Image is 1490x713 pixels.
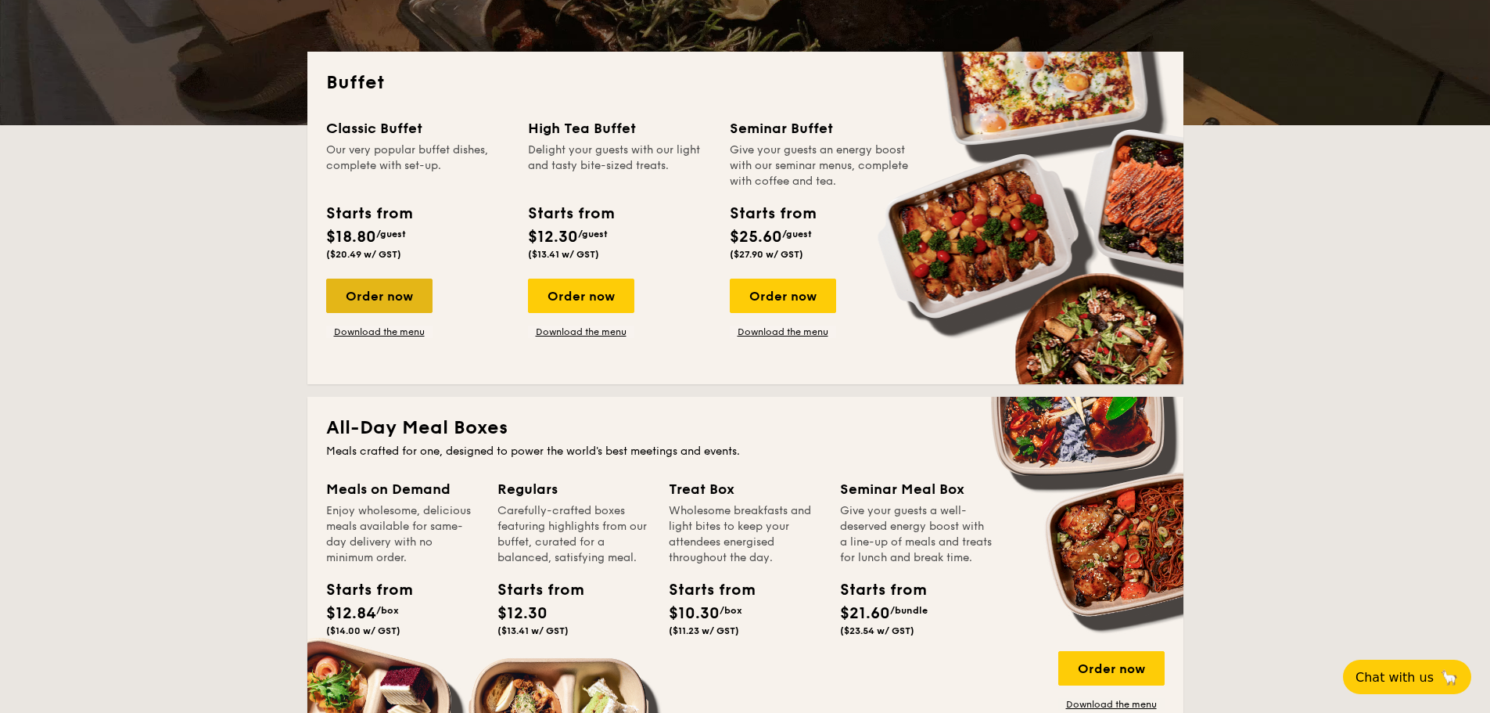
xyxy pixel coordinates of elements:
h2: Buffet [326,70,1165,95]
span: ($20.49 w/ GST) [326,249,401,260]
div: Wholesome breakfasts and light bites to keep your attendees energised throughout the day. [669,503,821,566]
div: Starts from [528,202,613,225]
div: Our very popular buffet dishes, complete with set-up. [326,142,509,189]
span: /bundle [890,605,928,616]
h2: All-Day Meal Boxes [326,416,1165,441]
div: Enjoy wholesome, delicious meals available for same-day delivery with no minimum order. [326,503,479,566]
div: Treat Box [669,478,821,500]
div: Starts from [497,578,568,602]
span: ($14.00 w/ GST) [326,625,400,636]
span: $18.80 [326,228,376,247]
span: /box [376,605,399,616]
span: $10.30 [669,604,720,623]
div: Delight your guests with our light and tasty bite-sized treats. [528,142,711,189]
div: Order now [1058,651,1165,686]
span: $25.60 [730,228,782,247]
span: ($13.41 w/ GST) [528,249,599,260]
div: Meals crafted for one, designed to power the world's best meetings and events. [326,444,1165,459]
a: Download the menu [326,326,433,338]
div: Starts from [669,578,739,602]
a: Download the menu [1058,698,1165,711]
span: $12.30 [528,228,578,247]
div: Starts from [840,578,910,602]
span: $12.30 [497,604,548,623]
span: ($11.23 w/ GST) [669,625,739,636]
span: $12.84 [326,604,376,623]
div: High Tea Buffet [528,117,711,139]
div: Starts from [326,578,397,602]
span: $21.60 [840,604,890,623]
div: Seminar Meal Box [840,478,993,500]
span: /box [720,605,742,616]
div: Starts from [730,202,815,225]
a: Download the menu [528,326,634,338]
div: Order now [730,279,836,313]
div: Seminar Buffet [730,117,913,139]
span: /guest [782,229,812,239]
div: Order now [326,279,433,313]
span: ($23.54 w/ GST) [840,625,914,636]
div: Carefully-crafted boxes featuring highlights from our buffet, curated for a balanced, satisfying ... [497,503,650,566]
div: Give your guests an energy boost with our seminar menus, complete with coffee and tea. [730,142,913,189]
span: ($27.90 w/ GST) [730,249,803,260]
span: Chat with us [1355,670,1434,685]
span: ($13.41 w/ GST) [497,625,569,636]
div: Starts from [326,202,411,225]
div: Give your guests a well-deserved energy boost with a line-up of meals and treats for lunch and br... [840,503,993,566]
button: Chat with us🦙 [1343,660,1471,694]
div: Regulars [497,478,650,500]
span: /guest [376,229,406,239]
a: Download the menu [730,326,836,338]
span: 🦙 [1440,668,1459,686]
div: Order now [528,279,634,313]
span: /guest [578,229,608,239]
div: Classic Buffet [326,117,509,139]
div: Meals on Demand [326,478,479,500]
